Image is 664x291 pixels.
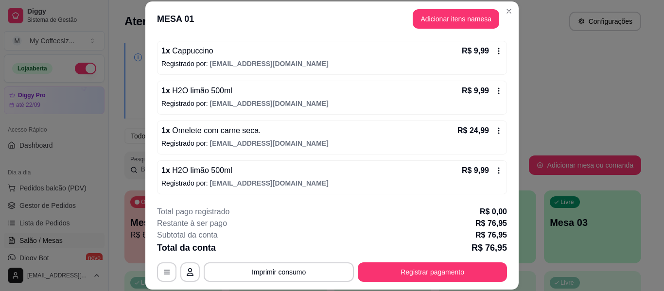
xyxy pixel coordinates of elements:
p: Subtotal da conta [157,229,218,241]
button: Imprimir consumo [204,262,354,282]
p: Total da conta [157,241,216,255]
p: R$ 9,99 [462,165,489,176]
span: H2O limão 500ml [170,166,232,174]
p: 1 x [161,125,261,137]
span: [EMAIL_ADDRESS][DOMAIN_NAME] [210,139,329,147]
button: Close [501,3,517,19]
p: 1 x [161,85,232,97]
span: [EMAIL_ADDRESS][DOMAIN_NAME] [210,100,329,107]
span: H2O limão 500ml [170,86,232,95]
p: R$ 9,99 [462,45,489,57]
p: Registrado por: [161,138,503,148]
p: Total pago registrado [157,206,229,218]
p: Restante à ser pago [157,218,227,229]
span: Cappuccino [170,47,213,55]
p: Registrado por: [161,178,503,188]
span: Omelete com carne seca. [170,126,261,135]
span: [EMAIL_ADDRESS][DOMAIN_NAME] [210,60,329,68]
p: Registrado por: [161,59,503,68]
p: Registrado por: [161,99,503,108]
header: MESA 01 [145,1,519,36]
p: 1 x [161,165,232,176]
p: 1 x [161,45,213,57]
p: R$ 24,99 [457,125,489,137]
p: R$ 0,00 [480,206,507,218]
button: Registrar pagamento [358,262,507,282]
button: Adicionar itens namesa [413,9,499,29]
p: R$ 9,99 [462,85,489,97]
p: R$ 76,95 [475,218,507,229]
p: R$ 76,95 [475,229,507,241]
span: [EMAIL_ADDRESS][DOMAIN_NAME] [210,179,329,187]
p: R$ 76,95 [472,241,507,255]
